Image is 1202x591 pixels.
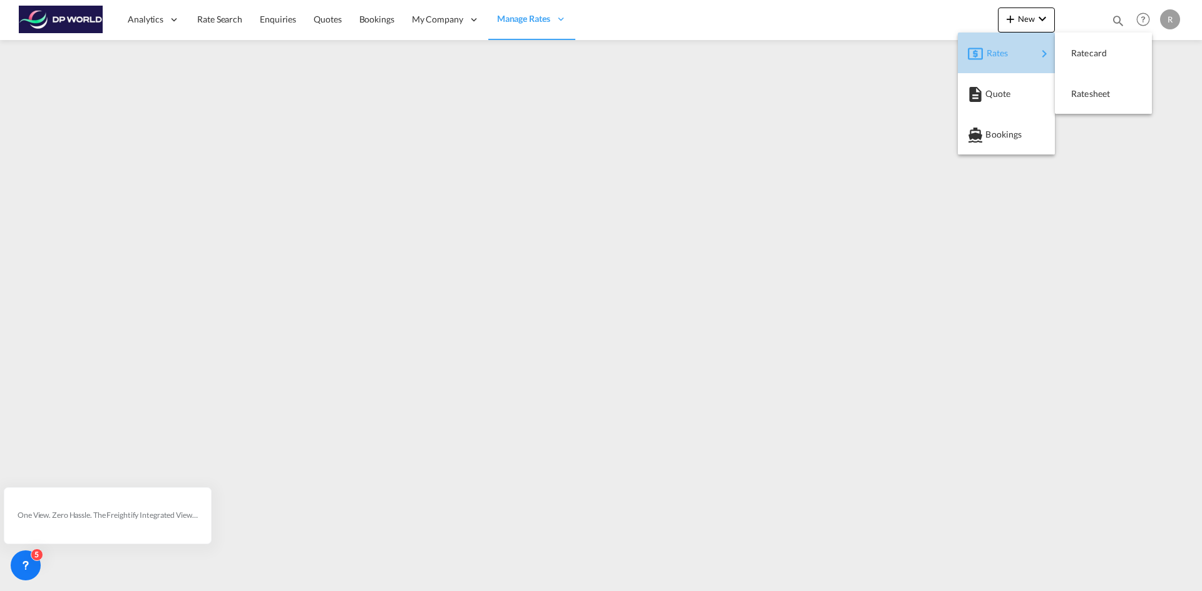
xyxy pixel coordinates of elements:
[1065,38,1142,69] div: Ratecard
[1071,81,1085,106] span: Ratesheet
[1065,78,1142,109] div: Ratesheet
[968,119,1045,150] div: Bookings
[1071,41,1085,66] span: Ratecard
[958,114,1055,154] button: Bookings
[985,122,999,147] span: Bookings
[1037,46,1052,61] md-icon: icon-chevron-right
[958,73,1055,114] button: Quote
[968,78,1045,109] div: Quote
[985,81,999,106] span: Quote
[987,41,1002,66] span: Rates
